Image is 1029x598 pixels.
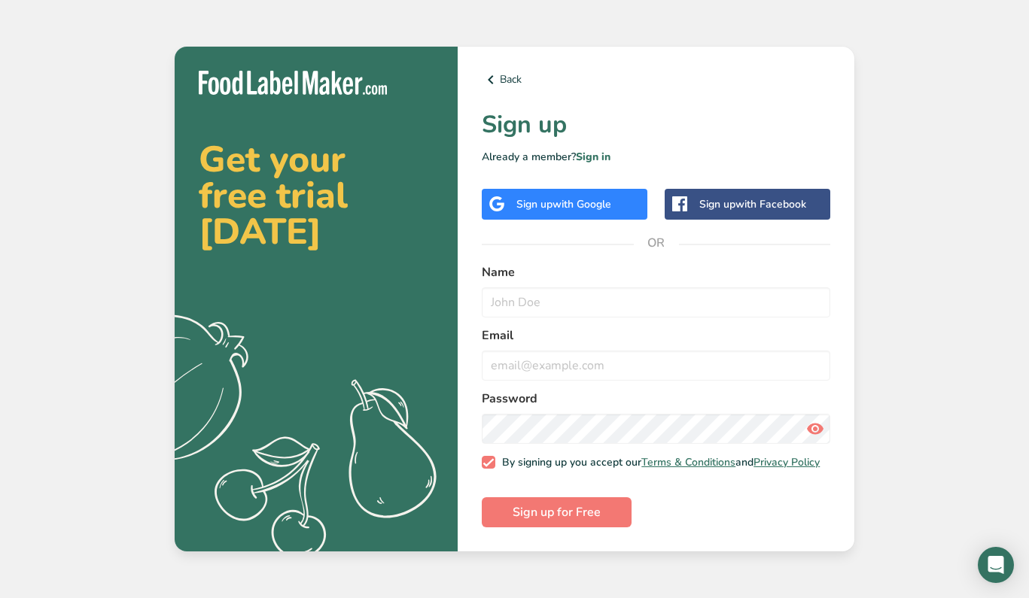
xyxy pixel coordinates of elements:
[482,287,830,317] input: John Doe
[753,455,820,469] a: Privacy Policy
[482,326,830,345] label: Email
[482,71,830,89] a: Back
[199,71,387,96] img: Food Label Maker
[482,351,830,381] input: email@example.com
[482,497,632,527] button: Sign up for Free
[199,141,434,250] h2: Get your free trial [DATE]
[978,547,1014,583] div: Open Intercom Messenger
[482,263,830,281] label: Name
[516,196,611,212] div: Sign up
[482,390,830,408] label: Password
[482,149,830,165] p: Already a member?
[513,503,601,521] span: Sign up for Free
[634,220,679,266] span: OR
[735,197,806,211] span: with Facebook
[641,455,735,469] a: Terms & Conditions
[553,197,611,211] span: with Google
[482,107,830,143] h1: Sign up
[495,456,820,469] span: By signing up you accept our and
[699,196,806,212] div: Sign up
[576,150,610,164] a: Sign in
